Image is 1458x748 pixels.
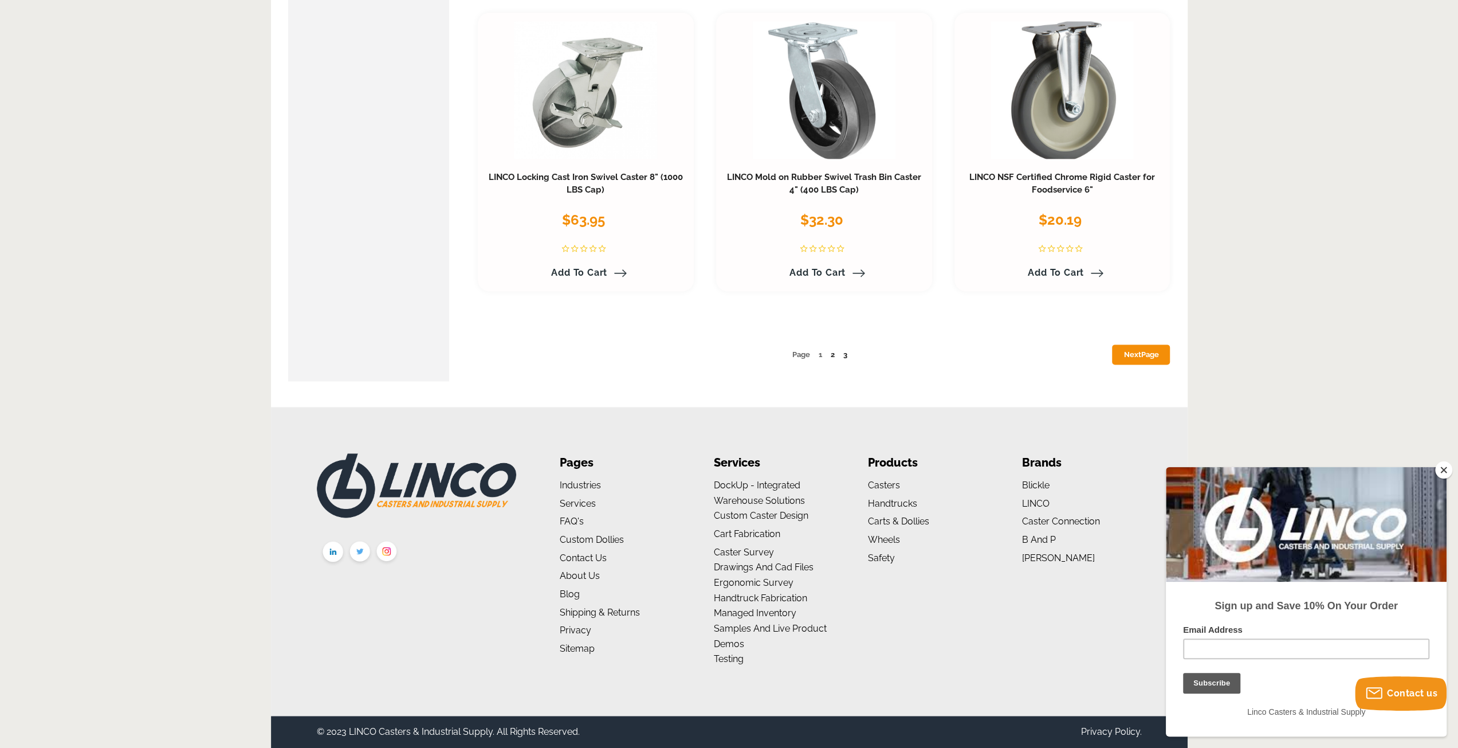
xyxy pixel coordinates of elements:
a: FAQ's [559,516,583,527]
a: Blickle [1021,480,1049,491]
li: Pages [559,453,679,472]
span: Linco Casters & Industrial Supply [81,240,199,249]
a: Shipping & Returns [559,607,639,618]
strong: Sign up and Save 10% On Your Order [49,133,231,144]
a: About us [559,570,599,581]
label: Email Address [17,158,264,171]
a: Sitemap [559,643,594,654]
a: Samples and Live Product Demos [713,623,826,649]
a: Testing [713,653,743,664]
div: © 2023 LINCO Casters & Industrial Supply. All Rights Reserved. [317,724,580,740]
li: Products [867,453,987,472]
button: Contact us [1355,676,1447,711]
button: Close [1435,461,1452,479]
a: Privacy Policy. [1081,726,1142,737]
a: NextPage [1112,344,1170,365]
li: Brands [1021,453,1141,472]
a: Cart Fabrication [713,528,780,539]
span: Contact us [1387,688,1437,699]
a: LINCO [1021,498,1049,509]
span: $32.30 [800,212,843,228]
a: LINCO NSF Certified Chrome Rigid Caster for Foodservice 6" [969,172,1155,195]
a: Managed Inventory [713,608,796,618]
img: twitter.png [347,539,374,567]
img: instagram.png [374,539,400,567]
a: Wheels [867,534,899,545]
a: Drawings and Cad Files [713,562,813,573]
a: Services [559,498,595,509]
a: Casters [867,480,899,491]
img: linkedin.png [320,539,347,567]
a: Blog [559,589,579,600]
a: Caster Survey [713,547,773,558]
a: Contact Us [559,553,606,563]
a: Add to Cart [544,263,627,283]
a: Add to Cart [783,263,865,283]
a: 2 [831,350,835,359]
img: LINCO CASTERS & INDUSTRIAL SUPPLY [317,453,516,518]
a: Safety [867,553,894,563]
a: DockUp - Integrated Warehouse Solutions [713,480,804,506]
span: $63.95 [562,212,605,228]
span: $20.19 [1039,212,1082,228]
a: B and P [1021,534,1055,545]
a: Add to Cart [1021,263,1103,283]
a: Carts & Dollies [867,516,929,527]
span: Page [1141,350,1158,359]
span: Add to Cart [789,267,846,278]
a: Industries [559,480,600,491]
a: Handtruck Fabrication [713,593,807,604]
a: Ergonomic Survey [713,577,793,588]
a: Custom Dollies [559,534,623,545]
a: Privacy [559,625,591,636]
span: Add to Cart [1028,267,1084,278]
li: Services [713,453,833,472]
a: Handtrucks [867,498,917,509]
a: [PERSON_NAME] [1021,553,1094,563]
a: 3 [843,350,847,359]
a: Custom Caster Design [713,510,808,521]
span: Add to Cart [551,267,607,278]
a: LINCO Locking Cast Iron Swivel Caster 8" (1000 LBS Cap) [489,172,683,195]
input: Subscribe [17,206,74,226]
span: Page [792,350,810,359]
span: 1 [819,350,822,359]
a: LINCO Mold on Rubber Swivel Trash Bin Caster 4" (400 LBS Cap) [727,172,921,195]
a: Caster Connection [1021,516,1099,527]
